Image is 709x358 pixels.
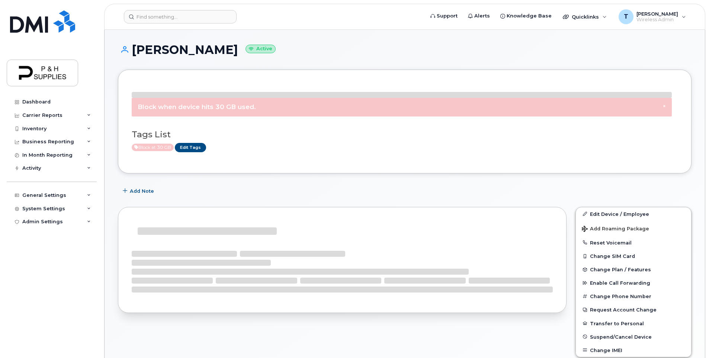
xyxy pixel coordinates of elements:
[576,290,691,303] button: Change Phone Number
[582,226,649,233] span: Add Roaming Package
[590,334,652,339] span: Suspend/Cancel Device
[118,185,160,198] button: Add Note
[132,144,174,151] span: Active
[118,43,692,56] h1: [PERSON_NAME]
[576,207,691,221] a: Edit Device / Employee
[576,343,691,357] button: Change IMEI
[663,104,666,109] button: Close
[576,303,691,316] button: Request Account Change
[590,267,651,272] span: Change Plan / Features
[576,276,691,290] button: Enable Call Forwarding
[576,236,691,249] button: Reset Voicemail
[175,143,206,152] a: Edit Tags
[590,280,650,286] span: Enable Call Forwarding
[130,188,154,195] span: Add Note
[576,263,691,276] button: Change Plan / Features
[576,330,691,343] button: Suspend/Cancel Device
[138,103,256,111] span: Block when device hits 30 GB used.
[576,221,691,236] button: Add Roaming Package
[663,103,666,109] span: ×
[576,249,691,263] button: Change SIM Card
[132,130,678,139] h3: Tags List
[576,317,691,330] button: Transfer to Personal
[246,45,276,53] small: Active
